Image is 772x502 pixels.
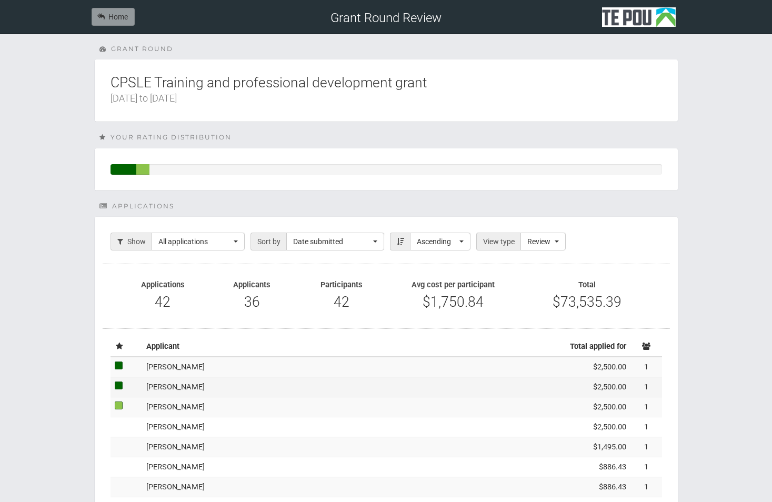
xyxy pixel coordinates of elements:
[410,233,470,250] button: Ascending
[293,236,370,247] span: Date submitted
[536,337,630,357] th: Total applied for
[528,280,646,289] div: Total
[536,377,630,397] td: $2,500.00
[630,357,662,377] td: 1
[142,477,536,497] td: [PERSON_NAME]
[630,397,662,417] td: 1
[111,91,662,106] div: [DATE] to [DATE]
[99,44,678,54] div: Grant round
[630,417,662,437] td: 1
[142,397,536,417] td: [PERSON_NAME]
[158,236,231,247] span: All applications
[476,233,521,250] span: View type
[630,477,662,497] td: 1
[305,280,378,289] div: Participants
[111,75,662,106] div: CPSLE Training and professional development grant
[417,236,457,247] span: Ascending
[99,202,678,211] div: Applications
[142,437,536,457] td: [PERSON_NAME]
[394,295,512,310] div: $1,750.84
[126,295,200,310] div: 42
[536,417,630,437] td: $2,500.00
[536,397,630,417] td: $2,500.00
[99,133,678,142] div: Your rating distribution
[536,457,630,477] td: $886.43
[528,295,646,310] div: $73,535.39
[394,280,512,289] div: Avg cost per participant
[142,337,536,357] th: Applicant
[215,295,289,310] div: 36
[630,377,662,397] td: 1
[630,437,662,457] td: 1
[215,280,289,289] div: Applicants
[305,295,378,310] div: 42
[111,233,152,250] span: Show
[630,457,662,477] td: 1
[152,233,245,250] button: All applications
[92,8,135,26] a: Home
[250,233,287,250] span: Sort by
[536,437,630,457] td: $1,495.00
[520,233,566,250] button: Review
[527,236,552,247] span: Review
[536,477,630,497] td: $886.43
[142,357,536,377] td: [PERSON_NAME]
[142,457,536,477] td: [PERSON_NAME]
[536,357,630,377] td: $2,500.00
[286,233,384,250] button: Date submitted
[142,377,536,397] td: [PERSON_NAME]
[142,417,536,437] td: [PERSON_NAME]
[126,280,200,289] div: Applications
